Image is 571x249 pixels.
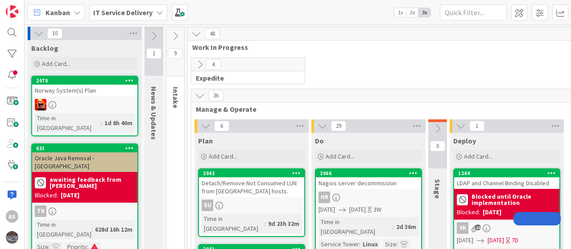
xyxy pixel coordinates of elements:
[457,208,480,217] div: Blocked:
[202,214,265,233] div: Time in [GEOGRAPHIC_DATA]
[454,169,559,189] div: 1244LDAP and Channel Binding Disabled
[102,118,135,128] div: 1d 8h 40m
[35,220,91,239] div: Time in [GEOGRAPHIC_DATA]
[214,121,229,131] span: 6
[32,99,137,110] div: VN
[203,170,304,176] div: 2042
[93,225,135,234] div: 628d 16h 12m
[440,4,507,20] input: Quick Filter...
[149,86,158,140] span: News & Updates
[146,48,161,59] span: 1
[36,145,137,151] div: 631
[206,59,221,70] span: 4
[32,144,137,172] div: 631Oracle Java Removal - [GEOGRAPHIC_DATA]
[393,222,394,232] span: :
[32,152,137,172] div: Oracle Java Removal - [GEOGRAPHIC_DATA]
[475,225,481,230] span: 10
[488,236,504,245] span: [DATE]
[199,177,304,197] div: Detach/Remove Not Consumed LUN from [GEOGRAPHIC_DATA] hosts.
[32,144,137,152] div: 631
[42,60,70,68] span: Add Card...
[199,169,304,177] div: 2042
[359,239,360,249] span: :
[208,90,223,101] span: 36
[31,76,138,136] a: 2070Norway System(s) PlanVNTime in [GEOGRAPHIC_DATA]:1d 8h 40m
[383,239,397,249] div: Size
[196,73,294,82] span: Expedite
[46,7,70,18] span: Kanban
[93,8,153,17] b: IT Service Delivery
[454,169,559,177] div: 1244
[331,121,346,131] span: 29
[433,179,442,199] span: Stage
[316,169,421,177] div: 2066
[35,99,46,110] img: VN
[35,191,58,200] div: Blocked:
[47,28,62,39] span: 10
[265,219,266,229] span: :
[469,121,484,131] span: 1
[319,239,359,249] div: Service Tower
[360,239,380,249] div: Linux
[326,152,354,160] span: Add Card...
[198,168,305,237] a: 2042Detach/Remove Not Consumed LUN from [GEOGRAPHIC_DATA] hosts.SUTime in [GEOGRAPHIC_DATA]:9d 23...
[32,205,137,217] div: TK
[373,205,381,214] div: 3W
[31,44,58,53] span: Backlog
[457,222,468,234] div: VK
[50,176,135,189] b: awaiting feedback from [PERSON_NAME]
[472,193,557,206] b: Blocked until Oracle implementation
[266,219,302,229] div: 9d 23h 32m
[32,85,137,96] div: Norway System(s) Plan
[61,191,79,200] div: [DATE]
[454,177,559,189] div: LDAP and Channel Binding Disabled
[6,210,18,223] div: AS
[6,5,18,18] img: Visit kanbanzone.com
[320,170,421,176] div: 2066
[418,8,430,17] span: 3x
[319,205,335,214] span: [DATE]
[464,152,492,160] span: Add Card...
[512,236,518,245] div: 7D
[397,239,398,249] span: :
[319,192,330,203] div: HR
[457,236,473,245] span: [DATE]
[6,231,18,244] img: avatar
[168,48,183,59] span: 9
[316,169,421,189] div: 2066Nagios server decommission
[199,169,304,197] div: 2042Detach/Remove Not Consumed LUN from [GEOGRAPHIC_DATA] hosts.
[209,152,237,160] span: Add Card...
[454,222,559,234] div: VK
[316,177,421,189] div: Nagios server decommission
[198,136,213,145] span: Plan
[349,205,366,214] span: [DATE]
[35,113,101,133] div: Time in [GEOGRAPHIC_DATA]
[32,77,137,85] div: 2070
[394,222,418,232] div: 2d 36m
[458,170,559,176] div: 1244
[483,208,501,217] div: [DATE]
[315,136,324,145] span: Do
[202,200,213,211] div: SU
[316,192,421,203] div: HR
[406,8,418,17] span: 2x
[35,205,46,217] div: TK
[430,141,445,151] span: 0
[453,136,476,145] span: Deploy
[101,118,102,128] span: :
[32,77,137,96] div: 2070Norway System(s) Plan
[394,8,406,17] span: 1x
[36,78,137,84] div: 2070
[319,217,393,237] div: Time in [GEOGRAPHIC_DATA]
[91,225,93,234] span: :
[199,200,304,211] div: SU
[205,29,220,39] span: 48
[171,87,180,108] span: Intake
